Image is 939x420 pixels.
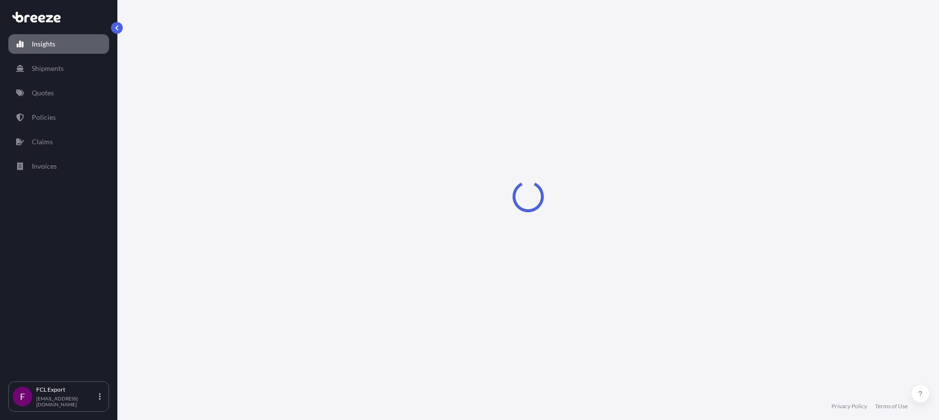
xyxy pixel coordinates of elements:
[8,132,109,152] a: Claims
[8,108,109,127] a: Policies
[32,64,64,73] p: Shipments
[8,83,109,103] a: Quotes
[32,39,55,49] p: Insights
[8,156,109,176] a: Invoices
[875,402,908,410] a: Terms of Use
[831,402,867,410] a: Privacy Policy
[32,112,56,122] p: Policies
[32,88,54,98] p: Quotes
[32,137,53,147] p: Claims
[36,396,97,407] p: [EMAIL_ADDRESS][DOMAIN_NAME]
[32,161,57,171] p: Invoices
[20,392,25,401] span: F
[8,34,109,54] a: Insights
[36,386,97,394] p: FCL Export
[8,59,109,78] a: Shipments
